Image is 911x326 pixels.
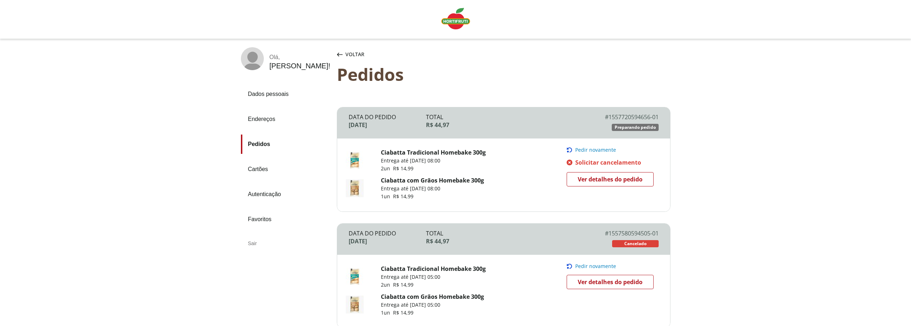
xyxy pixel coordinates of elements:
div: Data do Pedido [349,229,426,237]
span: Solicitar cancelamento [575,159,641,166]
div: Total [426,113,581,121]
a: Endereços [241,110,331,129]
div: Pedidos [337,64,670,84]
div: [DATE] [349,121,426,129]
div: Sair [241,235,331,252]
span: R$ 14,99 [393,309,413,316]
span: 1 un [381,193,393,200]
p: Entrega até [DATE] 05:00 [381,273,486,281]
button: Voltar [335,47,366,62]
span: Voltar [345,51,364,58]
button: Pedir novamente [567,147,658,153]
a: Cartões [241,160,331,179]
a: Ciabatta Tradicional Homebake 300g [381,149,486,156]
div: Data do Pedido [349,113,426,121]
div: # 1557720594656-01 [581,113,659,121]
div: Total [426,229,581,237]
span: R$ 14,99 [393,193,413,200]
div: # 1557580594505-01 [581,229,659,237]
span: 1 un [381,309,393,316]
span: Ver detalhes do pedido [578,277,643,287]
a: Ver detalhes do pedido [567,275,654,289]
a: Logo [438,5,473,34]
span: Cancelado [624,241,646,247]
p: Entrega até [DATE] 05:00 [381,301,484,308]
img: Logo [441,8,470,29]
span: Pedir novamente [575,263,616,269]
img: Ciabatta Tradicional Homebake 300g [346,268,364,286]
span: Ver detalhes do pedido [578,174,643,185]
div: Olá , [270,54,330,60]
a: Ciabatta com Grãos Homebake 300g [381,176,484,184]
p: Entrega até [DATE] 08:00 [381,185,484,192]
p: Entrega até [DATE] 08:00 [381,157,486,164]
a: Dados pessoais [241,84,331,104]
span: 2 un [381,165,393,172]
span: R$ 14,99 [393,165,413,172]
a: Autenticação [241,185,331,204]
img: Ciabatta com Grãos Homebake 300g CIABATTA COM GRAOS HOMEBAKE 300G [346,296,364,313]
a: Ciabatta Tradicional Homebake 300g [381,265,486,273]
div: R$ 44,97 [426,237,581,245]
a: Favoritos [241,210,331,229]
img: Ciabatta Tradicional Homebake 300g [346,151,364,169]
button: Pedir novamente [567,263,658,269]
div: R$ 44,97 [426,121,581,129]
img: Ciabatta com Grãos Homebake 300g CIABATTA COM GRAOS HOMEBAKE 300G [346,179,364,197]
div: [DATE] [349,237,426,245]
a: Solicitar cancelamento [567,159,658,166]
span: Pedir novamente [575,147,616,153]
span: Preparando pedido [615,125,656,130]
a: Pedidos [241,135,331,154]
span: 2 un [381,281,393,288]
div: [PERSON_NAME] ! [270,62,330,70]
a: Ciabatta com Grãos Homebake 300g [381,293,484,301]
a: Ver detalhes do pedido [567,172,654,186]
span: R$ 14,99 [393,281,413,288]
